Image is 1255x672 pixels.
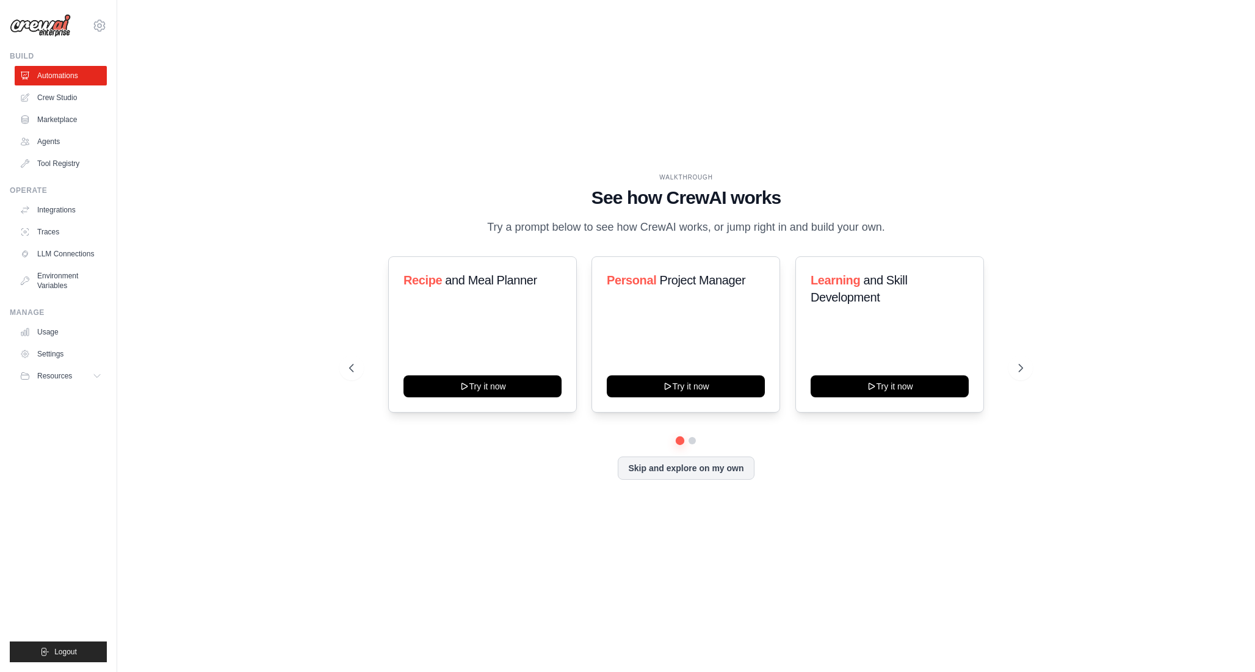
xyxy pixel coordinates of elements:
[607,273,656,287] span: Personal
[607,375,765,397] button: Try it now
[349,173,1023,182] div: WALKTHROUGH
[481,219,891,236] p: Try a prompt below to see how CrewAI works, or jump right in and build your own.
[811,273,907,304] span: and Skill Development
[618,457,754,480] button: Skip and explore on my own
[15,154,107,173] a: Tool Registry
[10,14,71,37] img: Logo
[1194,613,1255,672] iframe: Chat Widget
[37,371,72,381] span: Resources
[15,88,107,107] a: Crew Studio
[811,273,860,287] span: Learning
[349,187,1023,209] h1: See how CrewAI works
[15,244,107,264] a: LLM Connections
[15,266,107,295] a: Environment Variables
[403,273,442,287] span: Recipe
[403,375,562,397] button: Try it now
[10,51,107,61] div: Build
[15,66,107,85] a: Automations
[1194,613,1255,672] div: Widget de chat
[10,308,107,317] div: Manage
[15,132,107,151] a: Agents
[54,647,77,657] span: Logout
[10,186,107,195] div: Operate
[15,366,107,386] button: Resources
[15,110,107,129] a: Marketplace
[811,375,969,397] button: Try it now
[15,200,107,220] a: Integrations
[15,222,107,242] a: Traces
[10,641,107,662] button: Logout
[445,273,537,287] span: and Meal Planner
[15,344,107,364] a: Settings
[15,322,107,342] a: Usage
[660,273,746,287] span: Project Manager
